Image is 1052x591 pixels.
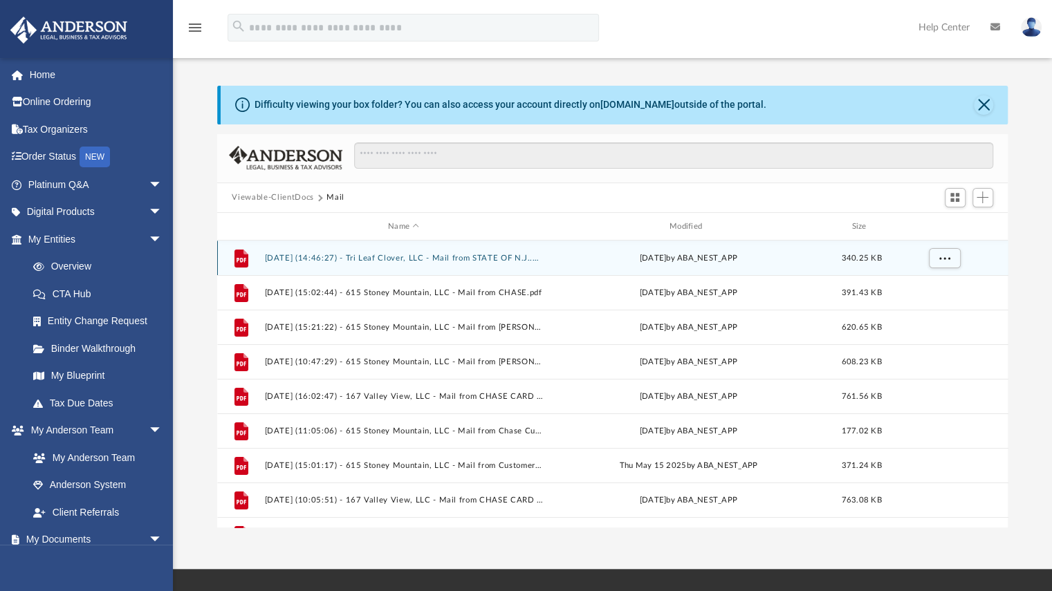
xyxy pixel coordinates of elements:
[974,95,993,115] button: Close
[549,460,828,472] div: Thu May 15 2025 by ABA_NEST_APP
[149,417,176,445] span: arrow_drop_down
[149,526,176,554] span: arrow_drop_down
[945,188,966,207] button: Switch to Grid View
[264,254,543,263] button: [DATE] (14:46:27) - Tri Leaf Clover, LLC - Mail from STATE OF N.J..pdf
[549,494,828,507] div: [DATE] by ABA_NEST_APP
[19,389,183,417] a: Tax Due Dates
[264,392,543,401] button: [DATE] (16:02:47) - 167 Valley View, LLC - Mail from CHASE CARD SERVICES.pdf
[19,253,183,281] a: Overview
[10,225,183,253] a: My Entitiesarrow_drop_down
[928,248,960,269] button: More options
[549,425,828,438] div: [DATE] by ABA_NEST_APP
[10,88,183,116] a: Online Ordering
[354,142,993,169] input: Search files and folders
[264,461,543,470] button: [DATE] (15:01:17) - 615 Stoney Mountain, LLC - Mail from Customer Support Team.pdf
[19,471,176,499] a: Anderson System
[80,147,110,167] div: NEW
[841,393,881,400] span: 761.56 KB
[19,308,183,335] a: Entity Change Request
[841,323,881,331] span: 620.65 KB
[841,427,881,435] span: 177.02 KB
[841,496,881,504] span: 763.08 KB
[231,19,246,34] i: search
[19,498,176,526] a: Client Referrals
[10,417,176,444] a: My Anderson Teamarrow_drop_down
[149,225,176,254] span: arrow_drop_down
[264,288,543,297] button: [DATE] (15:02:44) - 615 Stoney Mountain, LLC - Mail from CHASE.pdf
[841,358,881,366] span: 608.23 KB
[149,198,176,227] span: arrow_drop_down
[600,99,674,110] a: [DOMAIN_NAME]
[1021,17,1042,37] img: User Pic
[6,17,131,44] img: Anderson Advisors Platinum Portal
[264,221,542,233] div: Name
[264,496,543,505] button: [DATE] (10:05:51) - 167 Valley View, LLC - Mail from CHASE CARD SERVICES.pdf
[10,171,183,198] a: Platinum Q&Aarrow_drop_down
[10,143,183,171] a: Order StatusNEW
[549,391,828,403] div: [DATE] by ABA_NEST_APP
[19,335,183,362] a: Binder Walkthrough
[232,191,313,204] button: Viewable-ClientDocs
[19,444,169,471] a: My Anderson Team
[549,252,828,265] div: [DATE] by ABA_NEST_APP
[10,115,183,143] a: Tax Organizers
[549,287,828,299] div: [DATE] by ABA_NEST_APP
[972,188,993,207] button: Add
[841,289,881,297] span: 391.43 KB
[10,198,183,226] a: Digital Productsarrow_drop_down
[326,191,344,204] button: Mail
[549,356,828,368] div: [DATE] by ABA_NEST_APP
[549,321,828,334] div: [DATE] by ABA_NEST_APP
[187,26,203,36] a: menu
[841,254,881,262] span: 340.25 KB
[548,221,827,233] div: Modified
[833,221,889,233] div: Size
[217,241,1008,527] div: grid
[10,526,176,554] a: My Documentsarrow_drop_down
[841,462,881,469] span: 371.24 KB
[149,171,176,199] span: arrow_drop_down
[187,19,203,36] i: menu
[255,97,766,112] div: Difficulty viewing your box folder? You can also access your account directly on outside of the p...
[895,221,992,233] div: id
[19,362,176,390] a: My Blueprint
[10,61,183,88] a: Home
[264,357,543,366] button: [DATE] (10:47:29) - 615 Stoney Mountain, LLC - Mail from [PERSON_NAME].pdf
[264,426,543,435] button: [DATE] (11:05:06) - 615 Stoney Mountain, LLC - Mail from Chase Customer Service.pdf
[264,323,543,332] button: [DATE] (15:21:22) - 615 Stoney Mountain, LLC - Mail from [PERSON_NAME].pdf
[223,221,257,233] div: id
[19,280,183,308] a: CTA Hub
